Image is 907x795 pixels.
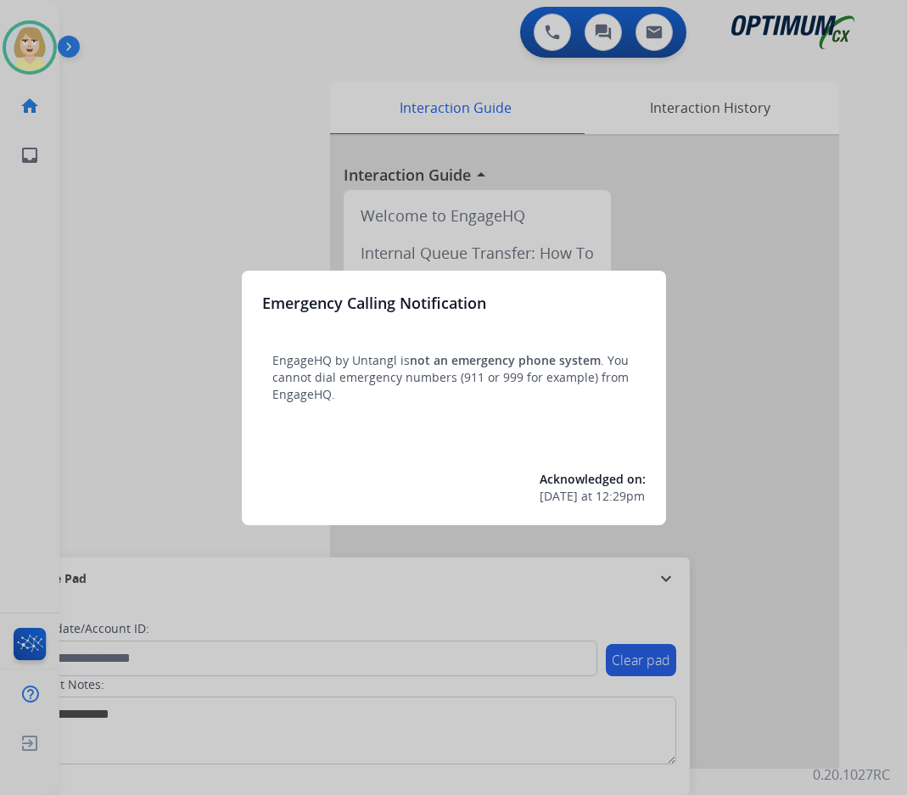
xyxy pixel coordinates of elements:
[540,471,646,487] span: Acknowledged on:
[540,488,578,505] span: [DATE]
[596,488,645,505] span: 12:29pm
[813,764,890,785] p: 0.20.1027RC
[262,291,486,315] h3: Emergency Calling Notification
[410,352,601,368] span: not an emergency phone system
[540,488,646,505] div: at
[272,352,635,403] p: EngageHQ by Untangl is . You cannot dial emergency numbers (911 or 999 for example) from EngageHQ.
